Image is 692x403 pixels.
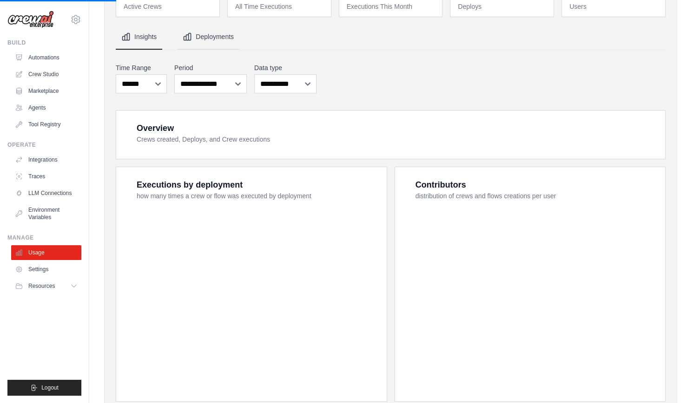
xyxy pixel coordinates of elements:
[28,282,55,290] span: Resources
[347,2,437,11] dt: Executions This Month
[569,2,659,11] dt: Users
[7,39,81,46] div: Build
[7,141,81,149] div: Operate
[41,384,59,391] span: Logout
[7,380,81,396] button: Logout
[11,245,81,260] a: Usage
[11,279,81,293] button: Resources
[254,63,316,72] label: Data type
[137,178,243,191] div: Executions by deployment
[11,84,81,98] a: Marketplace
[11,50,81,65] a: Automations
[11,262,81,277] a: Settings
[11,152,81,167] a: Integrations
[116,25,162,50] button: Insights
[7,11,54,28] img: Logo
[137,135,654,144] dt: Crews created, Deploys, and Crew executions
[174,63,247,72] label: Period
[137,122,174,135] div: Overview
[11,186,81,201] a: LLM Connections
[11,67,81,82] a: Crew Studio
[11,117,81,132] a: Tool Registry
[116,25,666,50] nav: Tabs
[415,191,654,201] dt: distribution of crews and flows creations per user
[235,2,325,11] dt: All Time Executions
[11,100,81,115] a: Agents
[458,2,548,11] dt: Deploys
[11,202,81,225] a: Environment Variables
[116,63,167,72] label: Time Range
[137,191,376,201] dt: how many times a crew or flow was executed by deployment
[124,2,214,11] dt: Active Crews
[7,234,81,241] div: Manage
[11,169,81,184] a: Traces
[415,178,466,191] div: Contributors
[177,25,239,50] button: Deployments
